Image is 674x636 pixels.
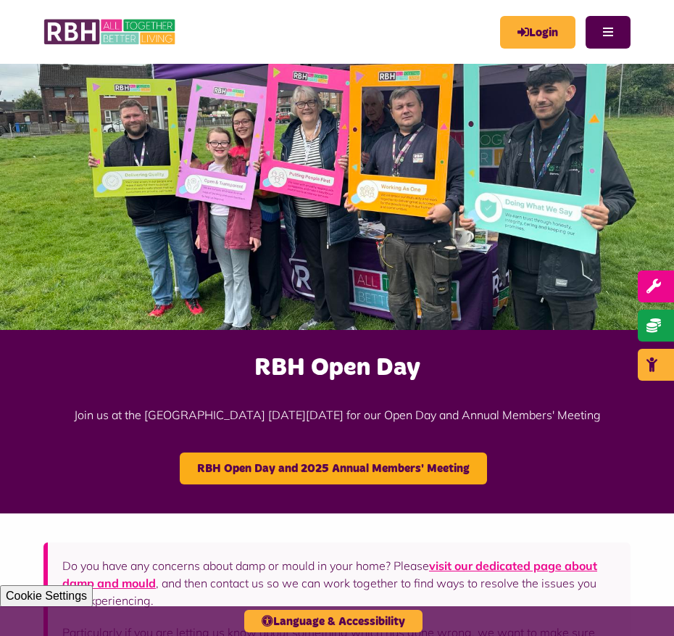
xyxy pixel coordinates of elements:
[244,610,423,632] button: Language & Accessibility
[62,557,616,609] p: Do you have any concerns about damp or mould in your home? Please , and then contact us so we can...
[586,16,631,49] button: Navigation
[43,15,178,49] img: RBH
[180,453,487,484] a: RBH Open Day and 2025 Annual Members' Meeting
[500,16,575,49] a: MyRBH
[7,384,667,445] p: Join us at the [GEOGRAPHIC_DATA] [DATE][DATE] for our Open Day and Annual Members' Meeting
[7,352,667,384] h2: RBH Open Day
